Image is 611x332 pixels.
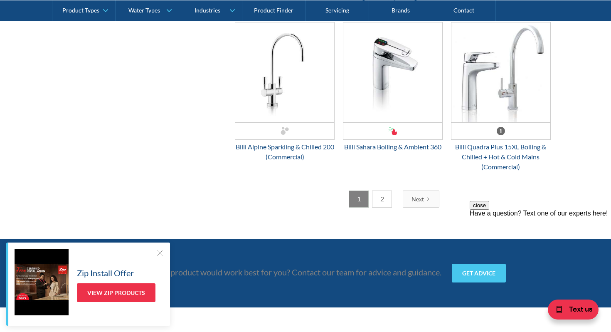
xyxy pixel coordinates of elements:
[372,191,392,208] a: 2
[470,201,611,301] iframe: podium webchat widget prompt
[235,142,335,162] div: Billi Alpine Sparkling & Chilled 200 (Commercial)
[349,191,369,208] a: 1
[77,267,134,279] h5: Zip Install Offer
[343,22,442,122] img: Billi Sahara Boiling & Ambient 360
[452,264,506,282] a: Get advice
[235,22,334,122] img: Billi Alpine Sparkling & Chilled 200 (Commercial)
[106,266,441,278] p: Wondering which product would work best for you? Contact our team for advice and guidance.
[451,22,551,172] a: Billi Quadra Plus 15XL Boiling & Chilled + Hot & Cold Mains (Commercial)Billi Quadra Plus 15XL Bo...
[411,195,424,203] div: Next
[128,7,160,14] div: Water Types
[195,7,220,14] div: Industries
[528,290,611,332] iframe: podium webchat widget bubble
[235,22,335,162] a: Billi Alpine Sparkling & Chilled 200 (Commercial)Billi Alpine Sparkling & Chilled 200 (Commercial)
[235,191,551,208] div: List
[77,283,155,302] a: View Zip Products
[15,249,69,315] img: Zip Install Offer
[403,191,439,208] a: Next Page
[451,142,551,172] div: Billi Quadra Plus 15XL Boiling & Chilled + Hot & Cold Mains (Commercial)
[343,22,443,152] a: Billi Sahara Boiling & Ambient 360Billi Sahara Boiling & Ambient 360
[343,142,443,152] div: Billi Sahara Boiling & Ambient 360
[451,22,550,122] img: Billi Quadra Plus 15XL Boiling & Chilled + Hot & Cold Mains (Commercial)
[62,7,99,14] div: Product Types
